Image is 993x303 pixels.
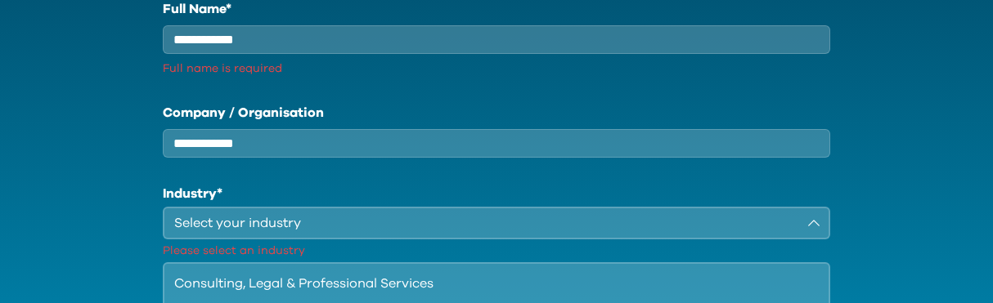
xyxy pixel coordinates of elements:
[174,274,799,293] div: Consulting, Legal & Professional Services
[174,213,796,233] div: Select your industry
[163,60,830,77] p: Full name is required
[163,184,830,203] h1: Industry*
[163,103,830,123] label: Company / Organisation
[163,243,830,259] p: Please select an industry
[163,207,830,239] button: Select your industry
